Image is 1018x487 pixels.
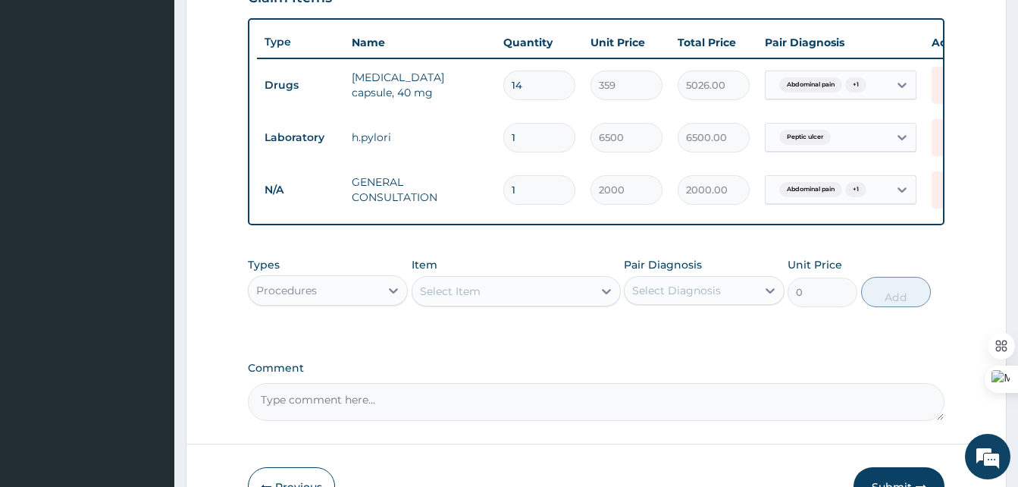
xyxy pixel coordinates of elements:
[670,27,757,58] th: Total Price
[779,77,842,93] span: Abdominal pain
[861,277,931,307] button: Add
[420,284,481,299] div: Select Item
[583,27,670,58] th: Unit Price
[788,257,842,272] label: Unit Price
[79,85,255,105] div: Chat with us now
[256,283,317,298] div: Procedures
[496,27,583,58] th: Quantity
[8,325,289,379] textarea: Type your message and hit 'Enter'
[779,130,831,145] span: Peptic ulcer
[757,27,924,58] th: Pair Diagnosis
[257,176,344,204] td: N/A
[845,182,866,197] span: + 1
[344,167,496,212] td: GENERAL CONSULTATION
[924,27,1000,58] th: Actions
[248,362,944,375] label: Comment
[257,28,344,56] th: Type
[344,122,496,152] td: h.pylori
[257,71,344,99] td: Drugs
[624,257,702,272] label: Pair Diagnosis
[412,257,437,272] label: Item
[257,124,344,152] td: Laboratory
[28,76,61,114] img: d_794563401_company_1708531726252_794563401
[779,182,842,197] span: Abdominal pain
[845,77,866,93] span: + 1
[249,8,285,44] div: Minimize live chat window
[344,27,496,58] th: Name
[248,259,280,272] label: Types
[344,62,496,108] td: [MEDICAL_DATA] capsule, 40 mg
[88,146,209,300] span: We're online!
[632,283,721,298] div: Select Diagnosis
